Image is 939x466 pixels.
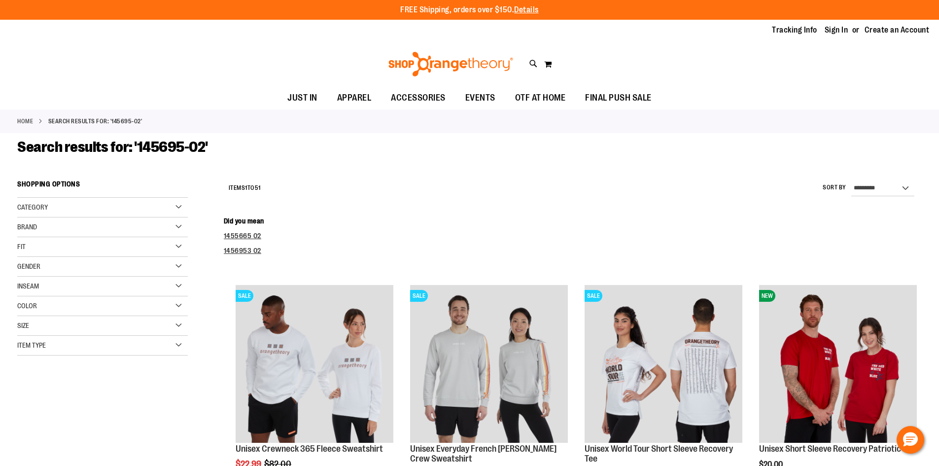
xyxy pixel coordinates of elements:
[381,87,455,109] a: ACCESSORIES
[17,302,37,310] span: Color
[759,285,917,443] img: Product image for Unisex Short Sleeve Recovery Patriotic Tee
[236,285,393,443] img: Product image for Unisex Crewneck 365 Fleece Sweatshirt
[391,87,446,109] span: ACCESSORIES
[229,180,261,196] h2: Items to
[224,232,261,240] a: 1455665 02
[585,444,733,464] a: Unisex World Tour Short Sleeve Recovery Tee
[224,216,922,226] dt: Did you mean
[585,87,652,109] span: FINAL PUSH SALE
[17,322,29,329] span: Size
[410,444,556,464] a: Unisex Everyday French [PERSON_NAME] Crew Sweatshirt
[17,243,26,251] span: Fit
[48,117,142,126] strong: Search results for: '145695-02'
[865,25,930,36] a: Create an Account
[17,282,39,290] span: Inseam
[410,285,568,444] a: Product image for Unisex Everyday French Terry Crew SweatshirtSALE
[17,341,46,349] span: Item Type
[897,426,924,454] button: Hello, have a question? Let’s chat.
[400,4,539,16] p: FREE Shipping, orders over $150.
[410,290,428,302] span: SALE
[759,444,915,454] a: Unisex Short Sleeve Recovery Patriotic Tee
[585,290,602,302] span: SALE
[337,87,372,109] span: APPAREL
[455,87,505,109] a: EVENTS
[17,117,33,126] a: Home
[17,223,37,231] span: Brand
[236,444,383,454] a: Unisex Crewneck 365 Fleece Sweatshirt
[236,285,393,444] a: Product image for Unisex Crewneck 365 Fleece SweatshirtSALE
[465,87,495,109] span: EVENTS
[585,285,742,443] img: Product image for Unisex World Tour Short Sleeve Recovery Tee
[17,262,40,270] span: Gender
[17,203,48,211] span: Category
[759,290,775,302] span: NEW
[772,25,817,36] a: Tracking Info
[759,285,917,444] a: Product image for Unisex Short Sleeve Recovery Patriotic TeeNEW
[575,87,661,109] a: FINAL PUSH SALE
[387,52,515,76] img: Shop Orangetheory
[224,247,261,254] a: 1456953 02
[514,5,539,14] a: Details
[278,87,327,109] a: JUST IN
[287,87,317,109] span: JUST IN
[245,184,247,191] span: 1
[515,87,566,109] span: OTF AT HOME
[505,87,576,109] a: OTF AT HOME
[585,285,742,444] a: Product image for Unisex World Tour Short Sleeve Recovery TeeSALE
[410,285,568,443] img: Product image for Unisex Everyday French Terry Crew Sweatshirt
[17,176,188,198] strong: Shopping Options
[236,290,253,302] span: SALE
[255,184,261,191] span: 51
[327,87,382,109] a: APPAREL
[823,183,846,192] label: Sort By
[825,25,848,36] a: Sign In
[17,139,208,155] span: Search results for: '145695-02'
